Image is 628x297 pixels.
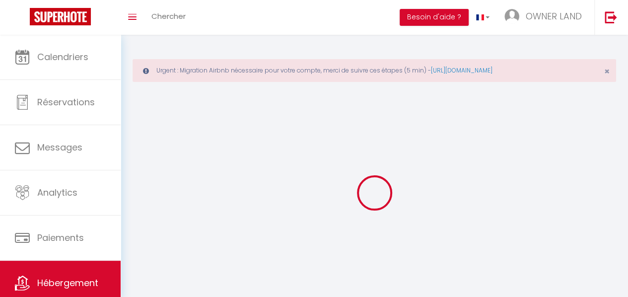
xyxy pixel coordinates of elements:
span: Réservations [37,96,95,108]
span: Chercher [151,11,186,21]
div: Urgent : Migration Airbnb nécessaire pour votre compte, merci de suivre ces étapes (5 min) - [133,59,616,82]
img: logout [605,11,617,23]
span: Messages [37,141,82,153]
img: ... [504,9,519,24]
button: Ouvrir le widget de chat LiveChat [8,4,38,34]
span: Calendriers [37,51,88,63]
span: Paiements [37,231,84,244]
span: × [604,65,610,77]
button: Close [604,67,610,76]
a: [URL][DOMAIN_NAME] [431,66,492,74]
span: OWNER LAND [526,10,582,22]
img: Super Booking [30,8,91,25]
span: Analytics [37,186,77,199]
button: Besoin d'aide ? [400,9,469,26]
span: Hébergement [37,277,98,289]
